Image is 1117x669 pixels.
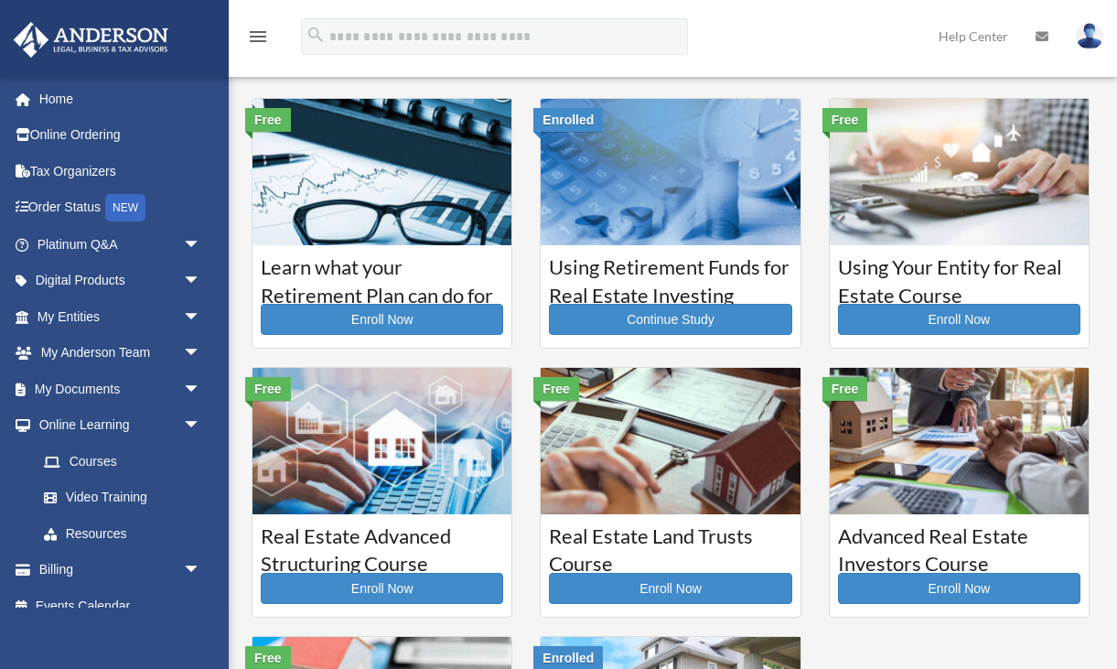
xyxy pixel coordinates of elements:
[822,108,868,132] div: Free
[183,226,220,264] span: arrow_drop_down
[549,304,791,335] a: Continue Study
[8,22,174,58] img: Anderson Advisors Platinum Portal
[13,263,229,299] a: Digital Productsarrow_drop_down
[13,298,229,335] a: My Entitiesarrow_drop_down
[1076,23,1103,49] img: User Pic
[549,254,791,299] h3: Using Retirement Funds for Real Estate Investing Course
[533,377,579,401] div: Free
[13,335,229,372] a: My Anderson Teamarrow_drop_down
[549,573,791,604] a: Enroll Now
[13,407,229,444] a: Online Learningarrow_drop_down
[261,523,503,568] h3: Real Estate Advanced Structuring Course
[183,552,220,589] span: arrow_drop_down
[549,523,791,568] h3: Real Estate Land Trusts Course
[13,117,229,154] a: Online Ordering
[247,26,269,48] i: menu
[13,153,229,189] a: Tax Organizers
[838,304,1080,335] a: Enroll Now
[247,32,269,48] a: menu
[13,552,229,588] a: Billingarrow_drop_down
[838,573,1080,604] a: Enroll Now
[261,254,503,299] h3: Learn what your Retirement Plan can do for you
[13,81,229,117] a: Home
[13,226,229,263] a: Platinum Q&Aarrow_drop_down
[183,407,220,445] span: arrow_drop_down
[26,480,229,516] a: Video Training
[261,573,503,604] a: Enroll Now
[13,371,229,407] a: My Documentsarrow_drop_down
[245,108,291,132] div: Free
[183,298,220,336] span: arrow_drop_down
[26,515,229,552] a: Resources
[26,443,220,480] a: Courses
[105,194,145,221] div: NEW
[245,377,291,401] div: Free
[183,371,220,408] span: arrow_drop_down
[838,523,1080,568] h3: Advanced Real Estate Investors Course
[183,335,220,372] span: arrow_drop_down
[183,263,220,300] span: arrow_drop_down
[533,108,603,132] div: Enrolled
[261,304,503,335] a: Enroll Now
[306,25,326,45] i: search
[13,588,229,624] a: Events Calendar
[822,377,868,401] div: Free
[13,189,229,227] a: Order StatusNEW
[838,254,1080,299] h3: Using Your Entity for Real Estate Course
